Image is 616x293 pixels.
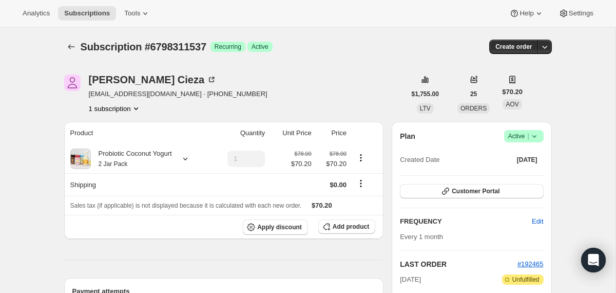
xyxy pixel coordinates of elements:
span: 25 [470,90,477,98]
span: Active [252,43,268,51]
h2: FREQUENCY [400,216,532,227]
button: [DATE] [511,153,544,167]
button: Apply discount [243,219,308,235]
span: $70.20 [502,87,523,97]
button: Analytics [16,6,56,21]
button: Tools [118,6,157,21]
small: 2 Jar Pack [99,160,128,168]
span: Unfulfilled [512,276,540,284]
span: Customer Portal [452,187,499,195]
span: Create order [495,43,532,51]
span: | [527,132,529,140]
span: Every 1 month [400,233,443,241]
button: $1,755.00 [406,87,445,101]
button: Create order [489,40,538,54]
button: Subscriptions [64,40,79,54]
button: Shipping actions [353,178,369,189]
small: $78.00 [330,151,346,157]
span: $0.00 [330,181,347,189]
small: $78.00 [295,151,312,157]
button: 25 [464,87,483,101]
span: Created Date [400,155,439,165]
span: AOV [506,101,518,108]
h2: LAST ORDER [400,259,517,269]
span: Analytics [23,9,50,17]
span: LTV [420,105,431,112]
img: product img [70,149,91,169]
th: Quantity [210,122,268,144]
button: Settings [552,6,600,21]
span: $70.20 [318,159,346,169]
button: Help [503,6,550,21]
div: Probiotic Coconut Yogurt [91,149,172,169]
button: Product actions [353,152,369,163]
span: Apply discount [257,223,302,231]
span: $70.20 [291,159,312,169]
button: #192465 [517,259,544,269]
span: $70.20 [312,202,332,209]
span: Recurring [215,43,241,51]
span: Help [519,9,533,17]
a: #192465 [517,260,544,268]
button: Subscriptions [58,6,116,21]
span: Subscription #6798311537 [81,41,206,52]
button: Add product [318,219,375,234]
span: Tools [124,9,140,17]
span: Edit [532,216,543,227]
span: Settings [569,9,593,17]
span: Subscriptions [64,9,110,17]
h2: Plan [400,131,415,141]
span: ORDERS [460,105,487,112]
th: Price [315,122,350,144]
button: Edit [526,213,549,230]
span: Francisco Cieza [64,75,81,91]
span: [DATE] [400,274,421,285]
span: [EMAIL_ADDRESS][DOMAIN_NAME] · [PHONE_NUMBER] [89,89,267,99]
span: Add product [333,223,369,231]
th: Product [64,122,211,144]
th: Shipping [64,173,211,196]
th: Unit Price [268,122,314,144]
span: $1,755.00 [412,90,439,98]
button: Product actions [89,103,141,114]
span: Active [508,131,540,141]
button: Customer Portal [400,184,543,198]
span: Sales tax (if applicable) is not displayed because it is calculated with each new order. [70,202,302,209]
div: Open Intercom Messenger [581,248,606,272]
div: [PERSON_NAME] Cieza [89,75,217,85]
span: [DATE] [517,156,537,164]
